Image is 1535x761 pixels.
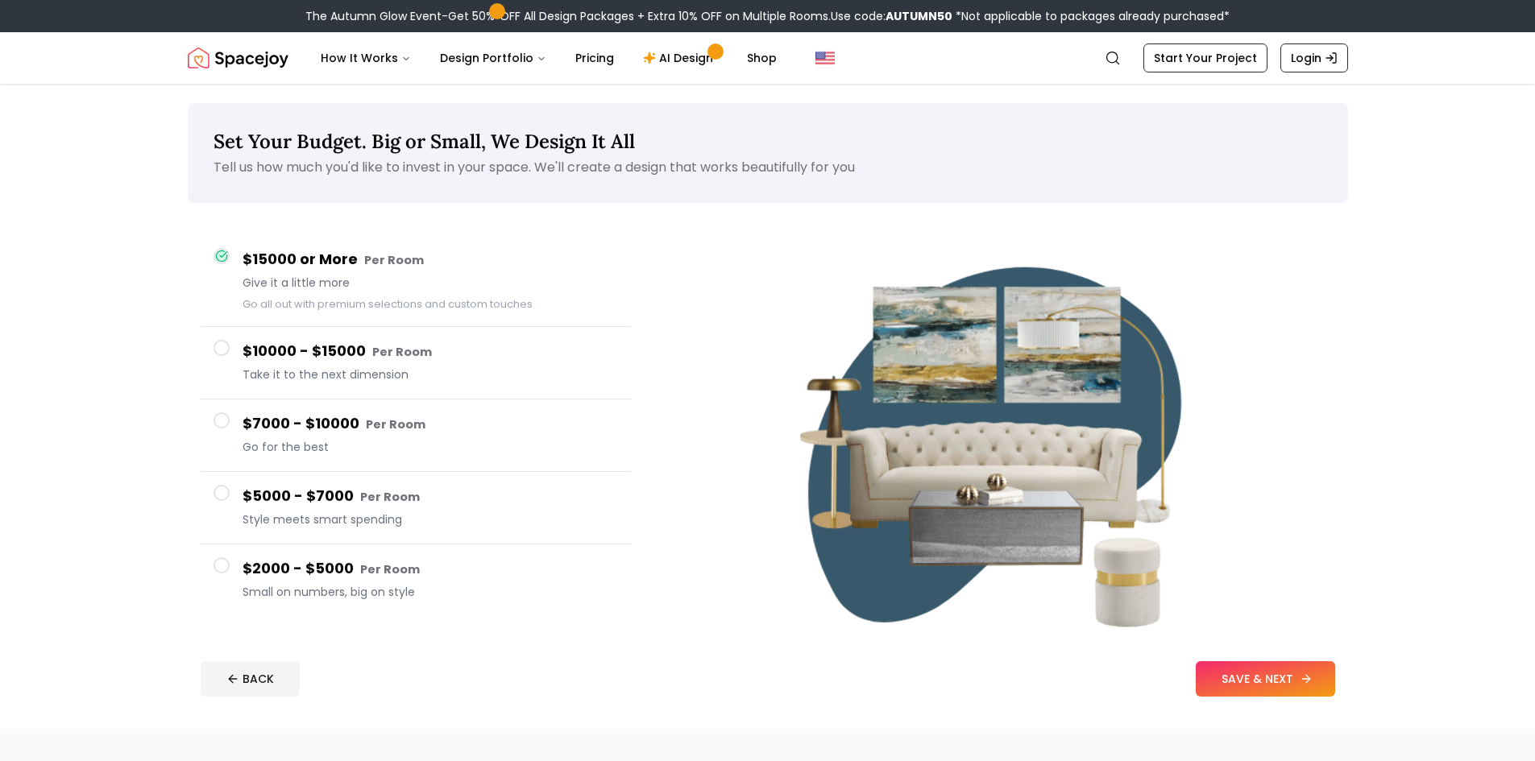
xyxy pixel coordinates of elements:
small: Per Room [360,489,420,505]
b: AUTUMN50 [886,8,952,24]
nav: Main [308,42,790,74]
h4: $5000 - $7000 [243,485,618,508]
p: Tell us how much you'd like to invest in your space. We'll create a design that works beautifully... [214,158,1322,177]
a: Login [1280,43,1348,72]
button: $15000 or More Per RoomGive it a little moreGo all out with premium selections and custom touches [201,235,631,327]
img: United States [815,48,835,68]
span: Go for the best [243,439,618,455]
small: Per Room [372,344,432,360]
span: Take it to the next dimension [243,366,618,383]
span: *Not applicable to packages already purchased* [952,8,1230,24]
button: $2000 - $5000 Per RoomSmall on numbers, big on style [201,544,631,616]
a: Shop [734,42,790,74]
a: Start Your Project [1143,43,1267,72]
a: Spacejoy [188,42,288,74]
button: SAVE & NEXT [1196,661,1335,697]
img: Spacejoy Logo [188,42,288,74]
a: Pricing [562,42,627,74]
span: Use code: [831,8,952,24]
span: Give it a little more [243,275,618,291]
h4: $15000 or More [243,248,618,271]
h4: $7000 - $10000 [243,412,618,436]
small: Per Room [360,561,420,577]
button: How It Works [308,42,424,74]
small: Per Room [366,416,425,432]
small: Per Room [364,252,424,268]
button: $10000 - $15000 Per RoomTake it to the next dimension [201,327,631,399]
h4: $10000 - $15000 [243,340,618,363]
nav: Global [188,32,1348,84]
small: Go all out with premium selections and custom touches [243,297,533,311]
a: AI Design [630,42,731,74]
button: BACK [201,661,300,697]
button: $5000 - $7000 Per RoomStyle meets smart spending [201,472,631,544]
button: Design Portfolio [427,42,559,74]
span: Small on numbers, big on style [243,584,618,600]
span: Set Your Budget. Big or Small, We Design It All [214,129,635,154]
span: Style meets smart spending [243,511,618,527]
h4: $2000 - $5000 [243,557,618,581]
button: $7000 - $10000 Per RoomGo for the best [201,399,631,472]
div: The Autumn Glow Event-Get 50% OFF All Design Packages + Extra 10% OFF on Multiple Rooms. [305,8,1230,24]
